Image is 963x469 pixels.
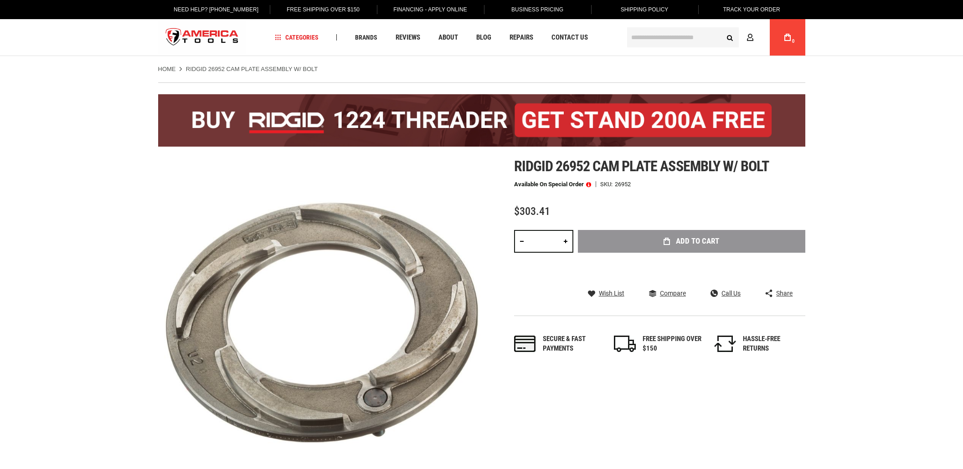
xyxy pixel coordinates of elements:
[711,289,741,297] a: Call Us
[514,158,769,175] span: Ridgid 26952 cam plate assembly w/ bolt
[615,181,631,187] div: 26952
[660,290,686,296] span: Compare
[271,31,323,44] a: Categories
[779,19,796,56] a: 0
[649,289,686,297] a: Compare
[275,34,319,41] span: Categories
[438,34,458,41] span: About
[514,205,550,218] span: $303.41
[434,31,462,44] a: About
[600,181,615,187] strong: SKU
[158,65,176,73] a: Home
[721,29,739,46] button: Search
[396,34,420,41] span: Reviews
[547,31,592,44] a: Contact Us
[643,334,702,354] div: FREE SHIPPING OVER $150
[391,31,424,44] a: Reviews
[355,34,377,41] span: Brands
[514,336,536,352] img: payments
[776,290,793,296] span: Share
[351,31,381,44] a: Brands
[714,336,736,352] img: returns
[721,290,741,296] span: Call Us
[158,94,805,147] img: BOGO: Buy the RIDGID® 1224 Threader (26092), get the 92467 200A Stand FREE!
[158,20,247,55] a: store logo
[186,66,318,72] strong: RIDGID 26952 CAM PLATE ASSEMBLY W/ BOLT
[551,34,588,41] span: Contact Us
[476,34,491,41] span: Blog
[505,31,537,44] a: Repairs
[743,334,802,354] div: HASSLE-FREE RETURNS
[543,334,602,354] div: Secure & fast payments
[621,6,669,13] span: Shipping Policy
[514,181,591,188] p: Available on Special Order
[792,39,795,44] span: 0
[599,290,624,296] span: Wish List
[472,31,495,44] a: Blog
[158,20,247,55] img: America Tools
[588,289,624,297] a: Wish List
[510,34,533,41] span: Repairs
[614,336,636,352] img: shipping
